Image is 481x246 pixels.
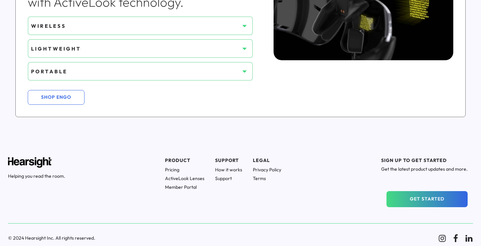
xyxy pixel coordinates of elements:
[31,68,239,75] div: PORTABLE
[253,167,281,173] h1: Privacy Policy
[8,157,51,168] img: Hearsight logo
[165,184,204,190] h1: Member Portal
[8,173,65,179] h1: Helping you read the room.
[165,167,204,173] h1: Pricing
[165,175,204,181] h1: ActiveLook Lenses
[165,157,204,164] div: PRODUCT
[31,22,239,29] div: WIRELESS
[28,90,85,105] button: SHOP ENGO
[215,157,242,164] div: SUPPORT
[381,166,468,172] h1: Get the latest product updates and more.
[31,45,239,52] div: LIGHTWEIGHT
[386,191,468,207] button: GET STARTED
[253,157,281,164] div: LEGAL
[8,235,430,241] h1: © 2024 Hearsight Inc. All rights reserved.
[215,175,242,181] h1: Support
[381,157,468,163] h1: SIGN UP TO GET STARTED
[253,175,281,181] h1: Terms
[215,167,242,173] h1: How it works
